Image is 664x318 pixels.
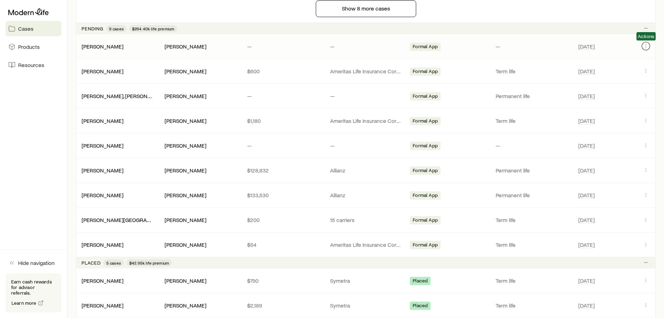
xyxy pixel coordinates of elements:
span: Formal App [413,242,438,249]
div: [PERSON_NAME] [165,302,206,309]
span: Learn more [12,301,37,305]
span: Formal App [413,143,438,150]
span: Formal App [413,44,438,51]
span: [DATE] [578,142,595,149]
div: [PERSON_NAME] [165,117,206,125]
a: Cases [6,21,61,36]
p: Ameritas Life Insurance Corp. (Ameritas) [330,68,402,75]
span: Formal App [413,93,438,101]
a: [PERSON_NAME] [82,192,123,198]
span: Placed [413,303,428,310]
div: [PERSON_NAME] [165,68,206,75]
p: Term life [496,117,567,124]
a: Products [6,39,61,54]
p: Ameritas Life Insurance Corp. (Ameritas) [330,241,402,248]
p: — [247,93,319,99]
p: Ameritas Life Insurance Corp. (Ameritas) [330,117,402,124]
a: [PERSON_NAME] [82,167,123,173]
span: [DATE] [578,216,595,223]
span: Cases [18,25,33,32]
a: [PERSON_NAME] [82,302,123,309]
span: Resources [18,61,44,68]
a: [PERSON_NAME] [82,68,123,74]
div: [PERSON_NAME], [PERSON_NAME] [82,93,153,100]
span: [DATE] [578,167,595,174]
p: Placed [82,260,101,266]
div: [PERSON_NAME] [82,241,123,249]
span: [DATE] [578,192,595,199]
div: [PERSON_NAME] [165,192,206,199]
span: 5 cases [106,260,121,266]
p: — [247,43,319,50]
p: $54 [247,241,319,248]
button: Hide navigation [6,255,61,271]
p: Term life [496,216,567,223]
a: [PERSON_NAME] [82,43,123,50]
span: Formal App [413,118,438,125]
div: [PERSON_NAME] [165,216,206,224]
span: $264.40k life premium [132,26,174,31]
div: [PERSON_NAME] [165,241,206,249]
span: [DATE] [578,68,595,75]
p: $200 [247,216,319,223]
a: [PERSON_NAME] [82,117,123,124]
span: Formal App [413,217,438,224]
p: Permanent life [496,167,567,174]
p: $128,832 [247,167,319,174]
p: — [247,142,319,149]
div: [PERSON_NAME] [165,142,206,149]
p: $2,189 [247,302,319,309]
span: Formal App [413,192,438,200]
span: [DATE] [578,241,595,248]
a: Resources [6,57,61,73]
a: [PERSON_NAME] [82,277,123,284]
p: — [330,93,402,99]
p: $133,530 [247,192,319,199]
div: [PERSON_NAME] [82,167,123,174]
div: [PERSON_NAME] [165,93,206,100]
span: $42.95k life premium [129,260,169,266]
span: [DATE] [578,43,595,50]
p: Term life [496,68,567,75]
a: [PERSON_NAME], [PERSON_NAME] [82,93,167,99]
p: Term life [496,241,567,248]
p: — [330,43,402,50]
p: 15 carriers [330,216,402,223]
a: [PERSON_NAME] [82,142,123,149]
div: [PERSON_NAME] [165,277,206,284]
span: [DATE] [578,277,595,284]
span: Hide navigation [18,259,55,266]
button: Show 8 more cases [316,0,416,17]
p: Term life [496,277,567,284]
p: Permanent life [496,192,567,199]
p: Earn cash rewards for advisor referrals. [11,279,56,296]
div: [PERSON_NAME] [165,167,206,174]
p: $1,180 [247,117,319,124]
span: Formal App [413,168,438,175]
span: Formal App [413,68,438,76]
span: Placed [413,278,428,285]
div: [PERSON_NAME] [165,43,206,50]
a: [PERSON_NAME] [82,241,123,248]
p: — [496,142,567,149]
p: Symetra [330,302,402,309]
span: 9 cases [109,26,124,31]
span: Actions [638,34,654,39]
div: [PERSON_NAME] [82,142,123,149]
p: Allianz [330,192,402,199]
span: [DATE] [578,93,595,99]
div: [PERSON_NAME] [82,192,123,199]
a: [PERSON_NAME][GEOGRAPHIC_DATA] [82,216,176,223]
div: [PERSON_NAME] [82,43,123,50]
p: Permanent life [496,93,567,99]
p: — [330,142,402,149]
span: [DATE] [578,117,595,124]
div: [PERSON_NAME][GEOGRAPHIC_DATA] [82,216,153,224]
p: Allianz [330,167,402,174]
div: [PERSON_NAME] [82,277,123,284]
span: Products [18,43,40,50]
p: Term life [496,302,567,309]
div: [PERSON_NAME] [82,302,123,309]
p: Pending [82,26,104,31]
